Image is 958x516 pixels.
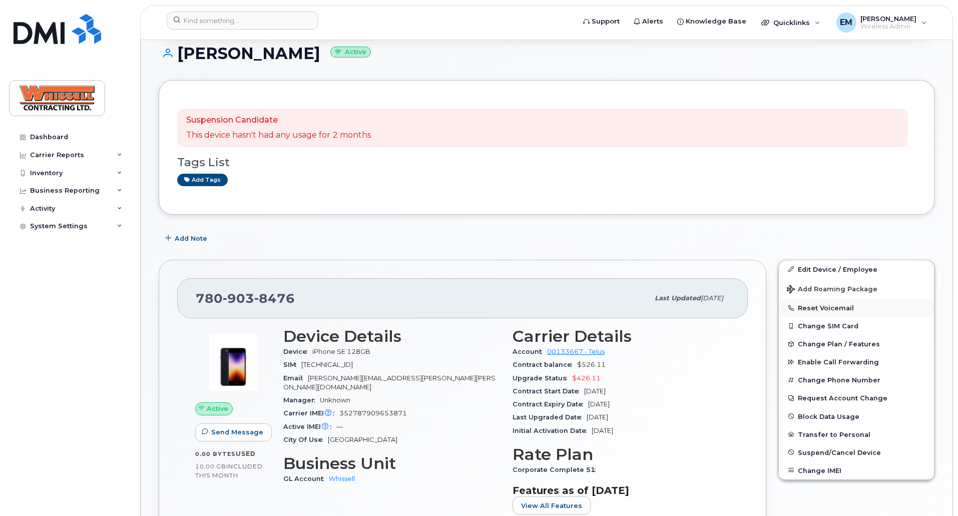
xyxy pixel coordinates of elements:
button: Change IMEI [779,461,934,479]
h1: [PERSON_NAME] [159,45,934,62]
button: Change Phone Number [779,371,934,389]
span: Contract Start Date [513,387,584,395]
a: Support [576,12,627,32]
h3: Features as of [DATE] [513,484,730,496]
span: [PERSON_NAME][EMAIL_ADDRESS][PERSON_NAME][PERSON_NAME][DOMAIN_NAME] [283,374,496,391]
span: 780 [196,291,295,306]
small: Active [330,47,371,58]
span: Upgrade Status [513,374,572,382]
span: Unknown [320,396,350,404]
button: Reset Voicemail [779,299,934,317]
h3: Tags List [177,156,916,169]
span: Contract Expiry Date [513,400,588,408]
span: included this month [195,462,263,479]
h3: Rate Plan [513,445,730,463]
span: Active IMEI [283,423,336,430]
span: [DATE] [588,400,610,408]
span: Enable Call Forwarding [798,358,879,366]
span: $426.11 [572,374,601,382]
span: Corporate Complete 51 [513,466,601,473]
span: Last Upgraded Date [513,413,587,421]
span: [GEOGRAPHIC_DATA] [328,436,397,443]
a: Add tags [177,174,228,186]
span: SIM [283,361,301,368]
span: Suspend/Cancel Device [798,448,881,456]
span: [DATE] [587,413,608,421]
span: [DATE] [584,387,606,395]
span: Alerts [642,17,663,27]
h3: Device Details [283,327,501,345]
span: Add Note [175,234,207,243]
button: Send Message [195,423,272,441]
span: EM [840,17,852,29]
span: [DATE] [592,427,613,434]
img: image20231002-4137094-1los5qq.jpeg [203,332,263,392]
a: Alerts [627,12,670,32]
span: 8476 [254,291,295,306]
span: Carrier IMEI [283,409,339,417]
button: Block Data Usage [779,407,934,425]
span: 903 [223,291,254,306]
span: 10.00 GB [195,463,226,470]
span: Last updated [655,294,701,302]
span: [PERSON_NAME] [860,15,916,23]
button: Transfer to Personal [779,425,934,443]
span: Active [207,404,228,413]
button: Request Account Change [779,389,934,407]
span: iPhone SE 128GB [312,348,370,355]
span: Knowledge Base [686,17,746,27]
span: Support [592,17,620,27]
span: Email [283,374,308,382]
span: 0.00 Bytes [195,450,236,457]
span: [TECHNICAL_ID] [301,361,353,368]
h3: Carrier Details [513,327,730,345]
input: Find something... [167,12,318,30]
a: Knowledge Base [670,12,753,32]
span: 352787909653871 [339,409,407,417]
span: used [236,450,256,457]
span: GL Account [283,475,329,482]
button: Enable Call Forwarding [779,353,934,371]
span: Initial Activation Date [513,427,592,434]
span: Quicklinks [773,19,810,27]
a: Edit Device / Employee [779,260,934,278]
span: Change Plan / Features [798,340,880,348]
button: Change SIM Card [779,317,934,335]
span: Contract balance [513,361,577,368]
span: Wireless Admin [860,23,916,31]
span: Device [283,348,312,355]
p: This device hasn't had any usage for 2 months [186,130,371,141]
button: View All Features [513,496,591,514]
a: 00133667 - Telus [547,348,605,355]
span: City Of Use [283,436,328,443]
a: Whissell [329,475,355,482]
span: [DATE] [701,294,723,302]
button: Suspend/Cancel Device [779,443,934,461]
h3: Business Unit [283,454,501,472]
span: Send Message [211,427,263,437]
button: Add Note [159,230,216,248]
p: Suspension Candidate [186,115,371,126]
span: View All Features [521,501,582,510]
div: Quicklinks [754,13,827,33]
span: — [336,423,343,430]
button: Change Plan / Features [779,335,934,353]
span: $526.11 [577,361,606,368]
button: Add Roaming Package [779,278,934,299]
span: Add Roaming Package [787,285,877,295]
span: Manager [283,396,320,404]
div: Enrique Melo [829,13,934,33]
span: Account [513,348,547,355]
